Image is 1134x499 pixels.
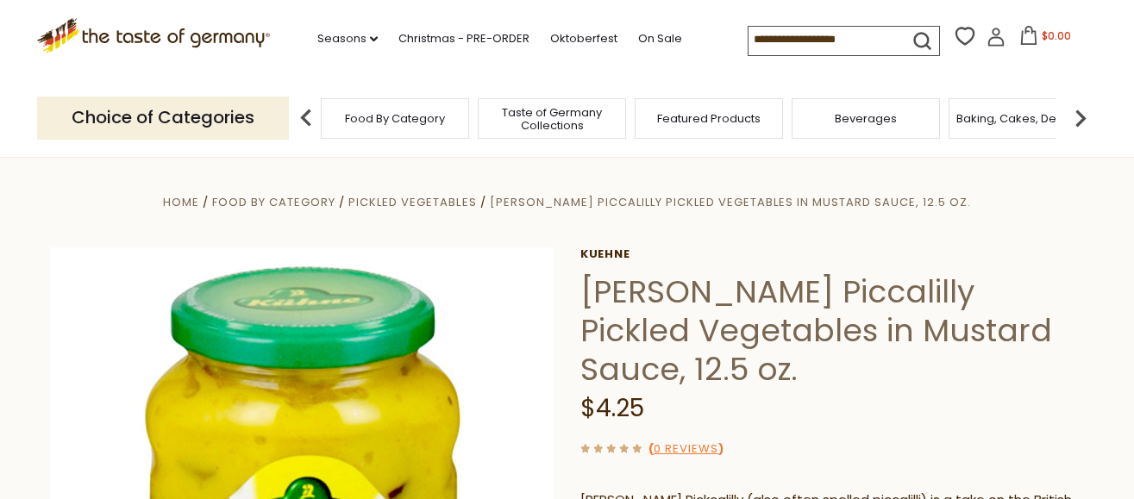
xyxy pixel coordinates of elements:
a: Home [163,194,199,210]
a: Pickled Vegetables [348,194,476,210]
span: ( ) [648,440,724,457]
p: Choice of Categories [37,97,289,139]
a: On Sale [638,29,682,48]
a: Kuehne [580,247,1085,261]
a: Seasons [317,29,378,48]
span: $4.25 [580,391,644,425]
a: Food By Category [345,112,445,125]
span: $0.00 [1042,28,1071,43]
a: Featured Products [657,112,761,125]
img: next arrow [1063,101,1098,135]
h1: [PERSON_NAME] Piccalilly Pickled Vegetables in Mustard Sauce, 12.5 oz. [580,272,1085,389]
a: Oktoberfest [550,29,617,48]
button: $0.00 [1009,26,1082,52]
a: Beverages [835,112,897,125]
a: Baking, Cakes, Desserts [956,112,1090,125]
img: previous arrow [289,101,323,135]
a: Christmas - PRE-ORDER [398,29,529,48]
a: 0 Reviews [654,440,718,458]
a: Food By Category [212,194,335,210]
a: [PERSON_NAME] Piccalilly Pickled Vegetables in Mustard Sauce, 12.5 oz. [490,194,971,210]
a: Taste of Germany Collections [483,106,621,132]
